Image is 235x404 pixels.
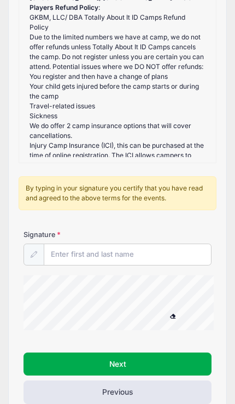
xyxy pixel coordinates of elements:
[23,230,61,240] label: Signature
[23,380,211,403] button: Previous
[19,176,216,210] div: By typing in your signature you certify that you have read and agreed to the above terms for the ...
[44,244,211,266] input: Enter first and last name
[23,353,211,376] button: Next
